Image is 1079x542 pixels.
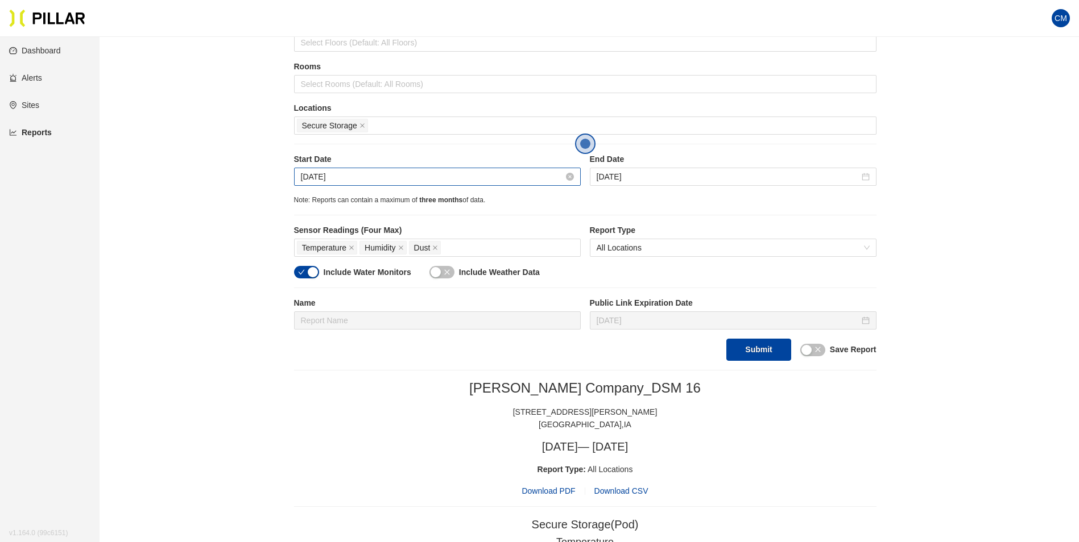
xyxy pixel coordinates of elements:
span: close [444,269,450,276]
span: Secure Storage [302,119,357,132]
input: Aug 13, 2025 [301,170,564,183]
input: Sep 10, 2025 [597,314,859,327]
span: Download PDF [522,485,575,497]
input: Aug 14, 2025 [597,170,859,183]
label: Include Weather Data [459,266,540,278]
span: close [432,245,438,252]
a: dashboardDashboard [9,46,61,55]
span: three months [419,196,462,204]
label: Rooms [294,61,877,73]
label: End Date [590,153,877,165]
div: [GEOGRAPHIC_DATA] , IA [294,418,877,431]
label: Start Date [294,153,581,165]
span: close-circle [566,173,574,181]
span: Dust [414,241,431,254]
button: Open the dialog [575,134,596,154]
div: Note: Reports can contain a maximum of of data. [294,195,877,206]
label: Include Water Monitors [324,266,411,278]
label: Public Link Expiration Date [590,297,877,309]
label: Name [294,297,581,309]
span: close [359,123,365,130]
span: All Locations [597,239,870,256]
span: Report Type: [538,465,586,474]
a: line-chartReports [9,128,52,137]
img: Pillar Technologies [9,9,85,27]
div: Secure Storage (Pod) [532,516,639,533]
input: Report Name [294,311,581,330]
span: Temperature [302,241,347,254]
label: Save Report [830,344,877,356]
label: Locations [294,102,877,114]
span: close [349,245,354,252]
span: check [298,269,305,276]
a: environmentSites [9,101,39,110]
span: close [815,346,821,353]
div: [STREET_ADDRESS][PERSON_NAME] [294,406,877,418]
div: All Locations [294,463,877,476]
span: Humidity [365,241,395,254]
span: Download CSV [594,486,648,495]
h2: [PERSON_NAME] Company_DSM 16 [294,380,877,397]
h3: [DATE] — [DATE] [294,440,877,454]
a: alertAlerts [9,73,42,82]
span: close [398,245,404,252]
label: Report Type [590,224,877,236]
span: CM [1055,9,1067,27]
button: Submit [726,339,791,361]
label: Sensor Readings (Four Max) [294,224,581,236]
